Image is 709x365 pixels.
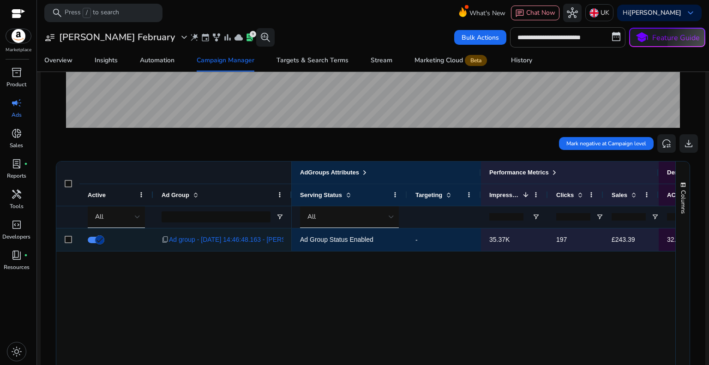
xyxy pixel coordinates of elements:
span: book_4 [11,250,22,261]
p: Sales [10,141,23,150]
p: 32.37% [667,230,708,249]
p: Reports [7,172,26,180]
p: Product [6,80,26,89]
span: code_blocks [11,219,22,230]
span: Chat Now [526,8,555,17]
span: Ad group - [DATE] 14:46:48.163 - [PERSON_NAME] [169,230,320,249]
button: Mark negative at Campaign level [559,137,654,150]
span: content_copy [162,236,169,243]
span: / [83,8,91,18]
span: handyman [11,189,22,200]
button: download [679,134,698,153]
span: Ad Group [162,191,189,198]
span: Clicks [556,191,574,198]
span: reset_settings [661,138,672,149]
div: Overview [44,57,72,64]
span: chat [515,9,524,18]
span: Performance Metrics [489,169,549,176]
span: campaign [11,97,22,108]
p: Developers [2,233,30,241]
span: Columns [679,190,687,214]
span: Impressions [489,191,519,198]
div: History [511,57,532,64]
span: AdGroups Attributes [300,169,359,176]
span: user_attributes [44,32,55,43]
span: ACoS [667,191,683,198]
span: school [635,31,649,44]
button: reset_settings [657,134,676,153]
div: Automation [140,57,174,64]
p: Press to search [65,8,119,18]
div: Marketing Cloud [415,57,489,64]
button: Open Filter Menu [532,213,540,221]
p: Marketplace [6,47,31,54]
div: 9 [250,31,256,37]
img: amazon.svg [6,29,31,43]
span: Ad Group Status Enabled [300,236,373,243]
p: Hi [623,10,681,16]
span: fiber_manual_record [24,162,28,166]
span: What's New [469,5,505,21]
button: Open Filter Menu [651,213,659,221]
button: Open Filter Menu [276,213,283,221]
span: Targeting [415,191,442,198]
span: hub [567,7,578,18]
p: UK [601,5,609,21]
span: Serving Status [300,191,342,198]
button: chatChat Now [511,6,559,20]
div: Stream [371,57,392,64]
button: Open Filter Menu [596,213,603,221]
p: - [415,231,473,250]
p: Feature Guide [652,32,700,43]
button: hub [563,4,582,22]
span: bar_chart [223,33,232,42]
span: search_insights [260,32,271,43]
span: All [307,212,316,221]
p: 35.37K [489,230,540,249]
span: event [201,33,210,42]
input: Ad Group Filter Input [162,211,270,222]
span: donut_small [11,128,22,139]
h3: [PERSON_NAME] February [59,32,175,43]
span: fiber_manual_record [24,253,28,257]
p: Tools [10,202,24,210]
span: Active [88,191,106,198]
span: expand_more [179,32,190,43]
span: lab_profile [11,158,22,169]
div: Targets & Search Terms [276,57,348,64]
span: family_history [212,33,221,42]
span: All [95,212,103,221]
span: keyboard_arrow_down [685,7,696,18]
span: cloud [234,33,243,42]
span: wand_stars [190,33,199,42]
div: Insights [95,57,118,64]
span: download [683,138,694,149]
p: Ads [12,111,22,119]
span: Mark negative at Campaign level [566,139,646,148]
p: £243.39 [612,230,650,249]
span: Sales [612,191,627,198]
span: lab_profile [245,33,254,42]
span: Bulk Actions [462,33,499,42]
span: inventory_2 [11,67,22,78]
button: Bulk Actions [454,30,506,45]
span: 197 [556,236,567,243]
button: schoolFeature Guide [629,28,705,47]
b: [PERSON_NAME] [629,8,681,17]
button: search_insights [256,28,275,47]
span: search [52,7,63,18]
span: Beta [465,55,487,66]
div: Campaign Manager [197,57,254,64]
p: Resources [4,263,30,271]
span: light_mode [11,346,22,357]
img: uk.svg [589,8,599,18]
